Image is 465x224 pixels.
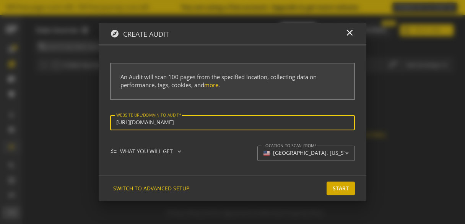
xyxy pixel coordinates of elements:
mat-label: Location to scan from [263,143,315,148]
button: SWITCH TO ADVANCED SETUP [110,182,192,195]
button: Start [327,182,355,195]
mat-icon: explore [110,29,119,38]
input: Example: https://www.observepoint.com [116,119,349,126]
span: Start [333,182,349,195]
div: WHAT YOU WILL GET [110,148,189,155]
mat-icon: expand_more [176,148,183,155]
span: SWITCH TO ADVANCED SETUP [113,182,189,195]
mat-icon: close [345,28,355,38]
mat-label: Website url/domain to Audit [116,112,179,117]
op-modal-header: Create Audit [99,23,366,45]
h4: Create Audit [123,31,169,38]
mat-expansion-panel-header: WHAT YOU WILL GET [110,146,247,157]
mat-icon: checklist [110,148,117,155]
a: more [204,81,218,89]
div: [GEOGRAPHIC_DATA], [US_STATE] [273,150,358,156]
span: An Audit will scan 100 pages from the specified location, collecting data on performance, tags, c... [120,73,317,89]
